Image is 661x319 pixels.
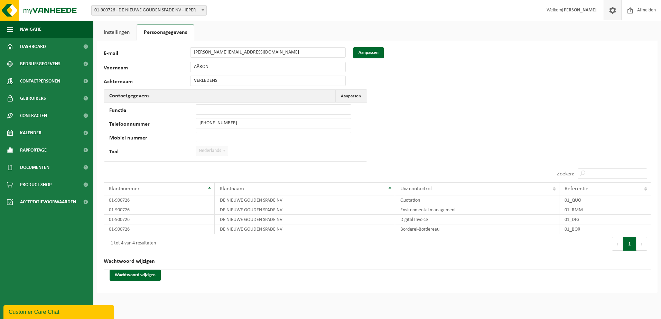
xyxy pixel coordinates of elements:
span: Rapportage [20,142,47,159]
span: Contactpersonen [20,72,60,90]
span: Uw contactrol [400,186,432,192]
iframe: chat widget [3,304,115,319]
span: Contracten [20,107,47,124]
span: 01-900726 - DE NIEUWE GOUDEN SPADE NV - IEPER [92,6,206,15]
label: Voornaam [104,65,190,72]
td: Environmental management [395,205,559,215]
span: Documenten [20,159,49,176]
button: Aanpassen [335,90,366,102]
label: Functie [109,108,196,115]
td: 01_BOR [559,224,651,234]
span: Product Shop [20,176,52,193]
span: Dashboard [20,38,46,55]
td: DE NIEUWE GOUDEN SPADE NV [215,215,395,224]
td: 01_RMM [559,205,651,215]
a: Persoonsgegevens [137,25,194,40]
button: Previous [612,237,623,251]
td: Digital Invoice [395,215,559,224]
span: Nederlands [196,146,228,156]
td: 01_QUO [559,195,651,205]
h2: Wachtwoord wijzigen [104,253,651,270]
span: Aanpassen [341,94,361,98]
td: 01-900726 [104,195,215,205]
label: Zoeken: [557,171,574,177]
span: Referentie [565,186,588,192]
span: Kalender [20,124,41,142]
div: 1 tot 4 van 4 resultaten [107,238,156,250]
span: Klantnaam [220,186,244,192]
label: Taal [109,149,196,156]
td: DE NIEUWE GOUDEN SPADE NV [215,205,395,215]
label: Achternaam [104,79,190,86]
button: Aanpassen [353,47,384,58]
button: Next [636,237,647,251]
td: DE NIEUWE GOUDEN SPADE NV [215,195,395,205]
label: Mobiel nummer [109,135,196,142]
span: Gebruikers [20,90,46,107]
span: 01-900726 - DE NIEUWE GOUDEN SPADE NV - IEPER [91,5,207,16]
td: 01-900726 [104,215,215,224]
td: 01-900726 [104,224,215,234]
button: Wachtwoord wijzigen [110,270,161,281]
td: 01-900726 [104,205,215,215]
a: Instellingen [97,25,137,40]
td: Borderel-Bordereau [395,224,559,234]
td: Quotation [395,195,559,205]
span: Klantnummer [109,186,140,192]
strong: [PERSON_NAME] [562,8,597,13]
h2: Contactgegevens [104,90,155,102]
label: Telefoonnummer [109,122,196,128]
td: 01_DIG [559,215,651,224]
span: Bedrijfsgegevens [20,55,60,72]
span: Navigatie [20,21,41,38]
span: Acceptatievoorwaarden [20,193,76,211]
td: DE NIEUWE GOUDEN SPADE NV [215,224,395,234]
label: E-mail [104,51,190,58]
button: 1 [623,237,636,251]
input: E-mail [190,47,346,58]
